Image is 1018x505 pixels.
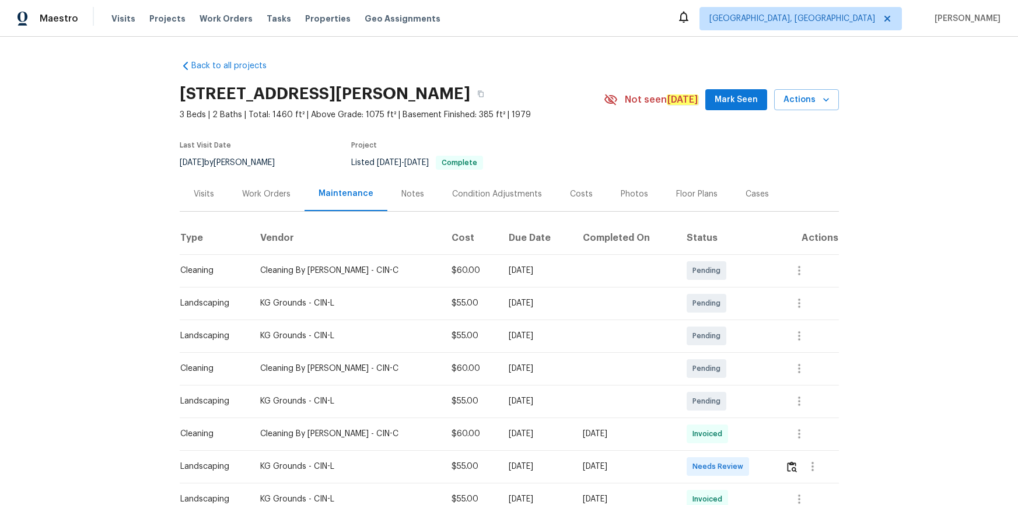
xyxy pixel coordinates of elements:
[452,297,491,309] div: $55.00
[570,188,593,200] div: Costs
[470,83,491,104] button: Copy Address
[509,493,564,505] div: [DATE]
[452,363,491,374] div: $60.00
[583,428,669,440] div: [DATE]
[180,461,242,472] div: Landscaping
[930,13,1000,24] span: [PERSON_NAME]
[180,493,242,505] div: Landscaping
[260,330,432,342] div: KG Grounds - CIN-L
[260,461,432,472] div: KG Grounds - CIN-L
[509,297,564,309] div: [DATE]
[305,13,351,24] span: Properties
[573,222,678,254] th: Completed On
[377,159,429,167] span: -
[180,395,242,407] div: Landscaping
[583,461,669,472] div: [DATE]
[746,188,769,200] div: Cases
[783,93,830,107] span: Actions
[180,156,289,170] div: by [PERSON_NAME]
[404,159,429,167] span: [DATE]
[452,493,491,505] div: $55.00
[149,13,186,24] span: Projects
[452,395,491,407] div: $55.00
[180,222,251,254] th: Type
[242,188,291,200] div: Work Orders
[776,222,838,254] th: Actions
[452,188,542,200] div: Condition Adjustments
[267,15,291,23] span: Tasks
[509,428,564,440] div: [DATE]
[180,159,204,167] span: [DATE]
[509,330,564,342] div: [DATE]
[180,297,242,309] div: Landscaping
[692,428,727,440] span: Invoiced
[260,297,432,309] div: KG Grounds - CIN-L
[692,297,725,309] span: Pending
[625,94,698,106] span: Not seen
[442,222,500,254] th: Cost
[180,265,242,276] div: Cleaning
[319,188,373,199] div: Maintenance
[676,188,718,200] div: Floor Plans
[509,461,564,472] div: [DATE]
[499,222,573,254] th: Due Date
[40,13,78,24] span: Maestro
[260,363,432,374] div: Cleaning By [PERSON_NAME] - CIN-C
[452,461,491,472] div: $55.00
[509,265,564,276] div: [DATE]
[260,265,432,276] div: Cleaning By [PERSON_NAME] - CIN-C
[180,60,292,72] a: Back to all projects
[437,159,482,166] span: Complete
[621,188,648,200] div: Photos
[194,188,214,200] div: Visits
[260,428,432,440] div: Cleaning By [PERSON_NAME] - CIN-C
[365,13,440,24] span: Geo Assignments
[715,93,758,107] span: Mark Seen
[692,330,725,342] span: Pending
[509,363,564,374] div: [DATE]
[692,493,727,505] span: Invoiced
[785,453,799,481] button: Review Icon
[509,395,564,407] div: [DATE]
[667,94,698,105] em: [DATE]
[111,13,135,24] span: Visits
[692,363,725,374] span: Pending
[180,88,470,100] h2: [STREET_ADDRESS][PERSON_NAME]
[401,188,424,200] div: Notes
[200,13,253,24] span: Work Orders
[692,265,725,276] span: Pending
[260,395,432,407] div: KG Grounds - CIN-L
[180,428,242,440] div: Cleaning
[709,13,875,24] span: [GEOGRAPHIC_DATA], [GEOGRAPHIC_DATA]
[774,89,839,111] button: Actions
[260,493,432,505] div: KG Grounds - CIN-L
[692,461,748,472] span: Needs Review
[452,330,491,342] div: $55.00
[677,222,776,254] th: Status
[180,142,231,149] span: Last Visit Date
[377,159,401,167] span: [DATE]
[705,89,767,111] button: Mark Seen
[251,222,442,254] th: Vendor
[452,265,491,276] div: $60.00
[351,159,483,167] span: Listed
[180,330,242,342] div: Landscaping
[692,395,725,407] span: Pending
[583,493,669,505] div: [DATE]
[180,363,242,374] div: Cleaning
[180,109,604,121] span: 3 Beds | 2 Baths | Total: 1460 ft² | Above Grade: 1075 ft² | Basement Finished: 385 ft² | 1979
[452,428,491,440] div: $60.00
[351,142,377,149] span: Project
[787,461,797,472] img: Review Icon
